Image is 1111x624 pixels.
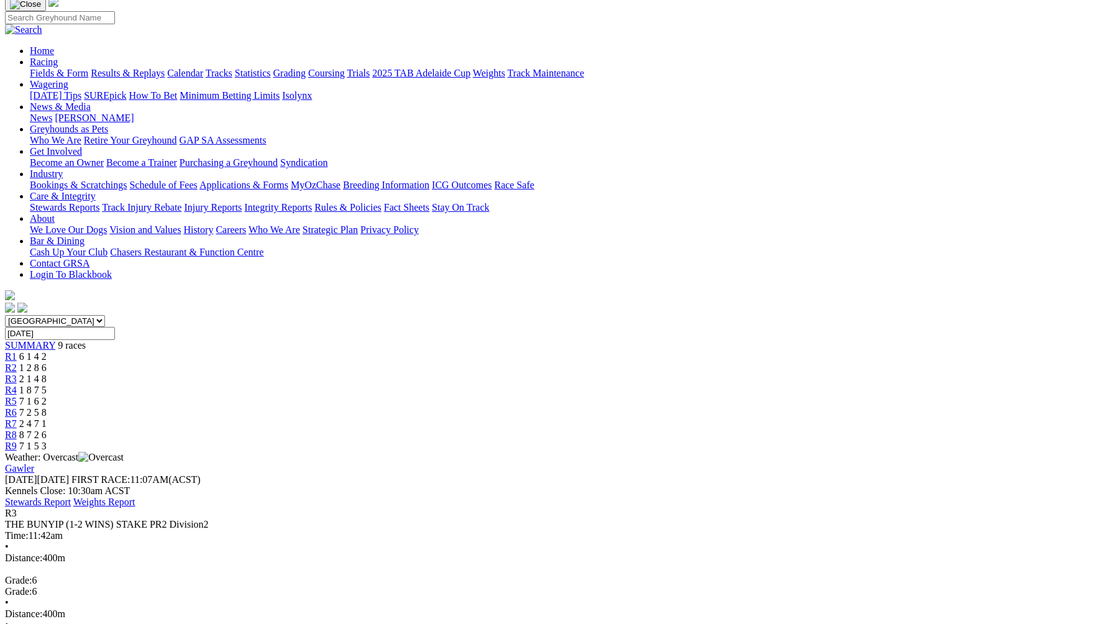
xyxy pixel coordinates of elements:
[314,202,382,213] a: Rules & Policies
[5,519,1106,530] div: THE BUNYIP (1-2 WINS) STAKE PR2 Division2
[19,374,47,384] span: 2 1 4 8
[55,112,134,123] a: [PERSON_NAME]
[5,485,1106,497] div: Kennels Close: 10:30am ACST
[71,474,201,485] span: 11:07AM(ACST)
[30,135,1106,146] div: Greyhounds as Pets
[110,247,263,257] a: Chasers Restaurant & Function Centre
[5,575,32,585] span: Grade:
[30,224,1106,236] div: About
[19,418,47,429] span: 2 4 7 1
[184,202,242,213] a: Injury Reports
[102,202,181,213] a: Track Injury Rebate
[30,112,52,123] a: News
[206,68,232,78] a: Tracks
[109,224,181,235] a: Vision and Values
[30,236,85,246] a: Bar & Dining
[360,224,419,235] a: Privacy Policy
[303,224,358,235] a: Strategic Plan
[30,45,54,56] a: Home
[5,441,17,451] span: R9
[30,68,1106,79] div: Racing
[494,180,534,190] a: Race Safe
[432,180,491,190] a: ICG Outcomes
[508,68,584,78] a: Track Maintenance
[71,474,130,485] span: FIRST RACE:
[282,90,312,101] a: Isolynx
[432,202,489,213] a: Stay On Track
[5,327,115,340] input: Select date
[5,407,17,418] span: R6
[343,180,429,190] a: Breeding Information
[199,180,288,190] a: Applications & Forms
[291,180,341,190] a: MyOzChase
[5,597,9,608] span: •
[180,157,278,168] a: Purchasing a Greyhound
[5,374,17,384] a: R3
[30,146,82,157] a: Get Involved
[106,157,177,168] a: Become a Trainer
[5,553,1106,564] div: 400m
[5,586,32,597] span: Grade:
[19,396,47,406] span: 7 1 6 2
[30,57,58,67] a: Racing
[249,224,300,235] a: Who We Are
[308,68,345,78] a: Coursing
[19,351,47,362] span: 6 1 4 2
[30,124,108,134] a: Greyhounds as Pets
[19,385,47,395] span: 1 8 7 5
[30,180,127,190] a: Bookings & Scratchings
[19,362,47,373] span: 1 2 8 6
[30,213,55,224] a: About
[5,362,17,373] span: R2
[5,575,1106,586] div: 6
[280,157,327,168] a: Syndication
[58,340,86,351] span: 9 races
[5,396,17,406] span: R5
[19,429,47,440] span: 8 7 2 6
[73,497,135,507] a: Weights Report
[216,224,246,235] a: Careers
[235,68,271,78] a: Statistics
[5,452,124,462] span: Weather: Overcast
[167,68,203,78] a: Calendar
[5,351,17,362] span: R1
[30,90,81,101] a: [DATE] Tips
[5,530,29,541] span: Time:
[78,452,124,463] img: Overcast
[180,135,267,145] a: GAP SA Assessments
[30,90,1106,101] div: Wagering
[244,202,312,213] a: Integrity Reports
[30,202,99,213] a: Stewards Reports
[372,68,470,78] a: 2025 TAB Adelaide Cup
[84,90,126,101] a: SUREpick
[5,474,37,485] span: [DATE]
[5,608,42,619] span: Distance:
[5,429,17,440] span: R8
[30,269,112,280] a: Login To Blackbook
[5,303,15,313] img: facebook.svg
[347,68,370,78] a: Trials
[473,68,505,78] a: Weights
[180,90,280,101] a: Minimum Betting Limits
[30,180,1106,191] div: Industry
[5,385,17,395] a: R4
[5,586,1106,597] div: 6
[30,202,1106,213] div: Care & Integrity
[19,441,47,451] span: 7 1 5 3
[30,247,1106,258] div: Bar & Dining
[17,303,27,313] img: twitter.svg
[30,112,1106,124] div: News & Media
[30,191,96,201] a: Care & Integrity
[84,135,177,145] a: Retire Your Greyhound
[30,101,91,112] a: News & Media
[5,340,55,351] a: SUMMARY
[30,224,107,235] a: We Love Our Dogs
[273,68,306,78] a: Grading
[5,418,17,429] span: R7
[30,135,81,145] a: Who We Are
[19,407,47,418] span: 7 2 5 8
[30,68,88,78] a: Fields & Form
